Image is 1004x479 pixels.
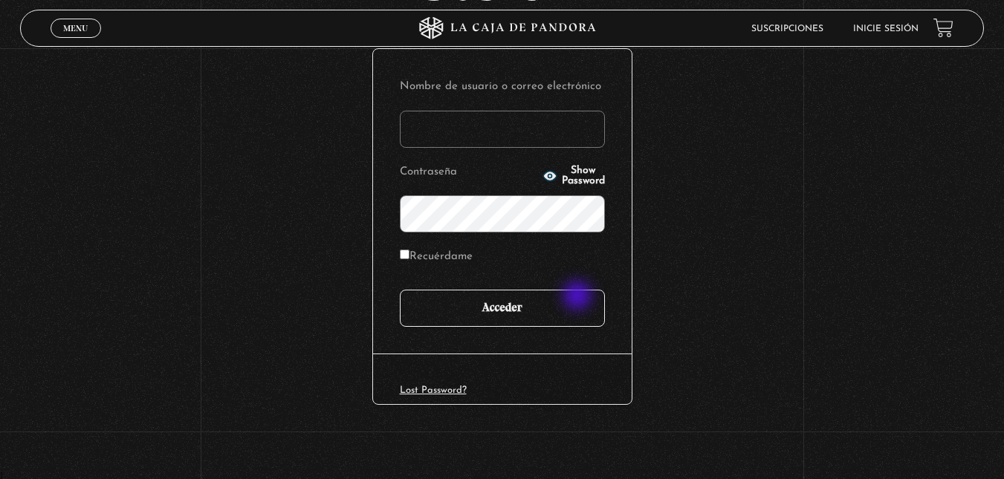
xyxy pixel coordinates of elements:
label: Nombre de usuario o correo electrónico [400,76,605,99]
a: Lost Password? [400,385,467,395]
span: Cerrar [58,36,93,47]
span: Show Password [562,166,605,186]
a: Inicie sesión [853,25,919,33]
input: Acceder [400,290,605,327]
input: Recuérdame [400,250,409,259]
a: View your shopping cart [933,18,953,38]
button: Show Password [543,166,605,186]
label: Recuérdame [400,246,473,269]
a: Suscripciones [751,25,823,33]
label: Contraseña [400,161,538,184]
span: Menu [63,24,88,33]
